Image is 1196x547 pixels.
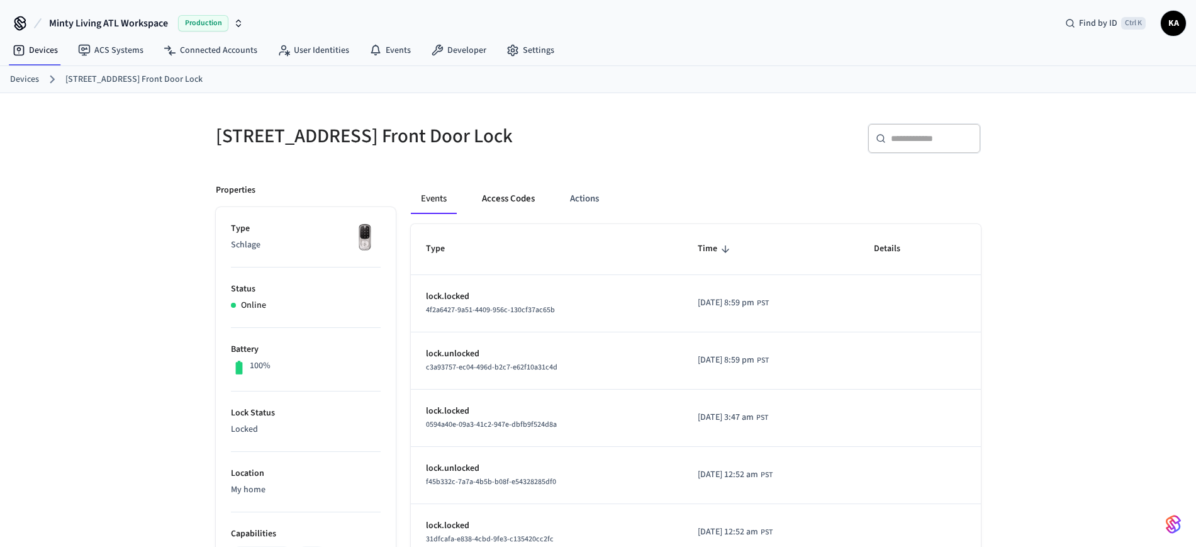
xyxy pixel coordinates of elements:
button: Actions [560,184,609,214]
span: Find by ID [1079,17,1117,30]
div: Asia/Manila [698,296,769,310]
div: Asia/Manila [698,526,773,539]
p: Online [241,299,266,312]
a: [STREET_ADDRESS] Front Door Lock [65,73,203,86]
p: lock.locked [426,405,668,418]
span: f45b332c-7a7a-4b5b-b08f-e54328285df0 [426,477,556,487]
div: Find by IDCtrl K [1055,12,1156,35]
span: PST [757,355,769,366]
a: Events [359,39,421,62]
span: [DATE] 12:52 am [698,468,758,482]
p: lock.unlocked [426,347,668,361]
a: Devices [3,39,68,62]
a: Settings [496,39,564,62]
p: Locked [231,423,381,436]
div: ant example [411,184,981,214]
p: Lock Status [231,407,381,420]
span: [DATE] 8:59 pm [698,354,754,367]
p: Location [231,467,381,480]
a: ACS Systems [68,39,154,62]
p: lock.locked [426,290,668,303]
p: lock.locked [426,519,668,533]
span: [DATE] 8:59 pm [698,296,754,310]
a: Connected Accounts [154,39,267,62]
div: Asia/Manila [698,411,768,424]
p: Battery [231,343,381,356]
span: Time [698,239,734,259]
div: Asia/Manila [698,468,773,482]
span: Ctrl K [1121,17,1146,30]
span: 31dfcafa-e838-4cbd-9fe3-c135420cc2fc [426,534,554,544]
span: 0594a40e-09a3-41c2-947e-dbfb9f524d8a [426,419,557,430]
button: Events [411,184,457,214]
a: User Identities [267,39,359,62]
p: Type [231,222,381,235]
button: Access Codes [472,184,545,214]
img: Yale Assure Touchscreen Wifi Smart Lock, Satin Nickel, Front [349,222,381,254]
span: 4f2a6427-9a51-4409-956c-130cf37ac65b [426,305,555,315]
span: KA [1162,12,1185,35]
span: c3a93757-ec04-496d-b2c7-e62f10a31c4d [426,362,557,373]
span: Type [426,239,461,259]
span: Details [874,239,917,259]
button: KA [1161,11,1186,36]
p: Schlage [231,239,381,252]
span: PST [757,298,769,309]
p: 100% [250,359,271,373]
p: lock.unlocked [426,462,668,475]
img: SeamLogoGradient.69752ec5.svg [1166,514,1181,534]
div: Asia/Manila [698,354,769,367]
span: PST [761,470,773,481]
span: PST [756,412,768,424]
a: Developer [421,39,496,62]
p: Properties [216,184,255,197]
a: Devices [10,73,39,86]
p: My home [231,483,381,497]
span: Minty Living ATL Workspace [49,16,168,31]
span: PST [761,527,773,538]
p: Status [231,283,381,296]
span: [DATE] 3:47 am [698,411,754,424]
span: Production [178,15,228,31]
h5: [STREET_ADDRESS] Front Door Lock [216,123,591,149]
span: [DATE] 12:52 am [698,526,758,539]
p: Capabilities [231,527,381,541]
